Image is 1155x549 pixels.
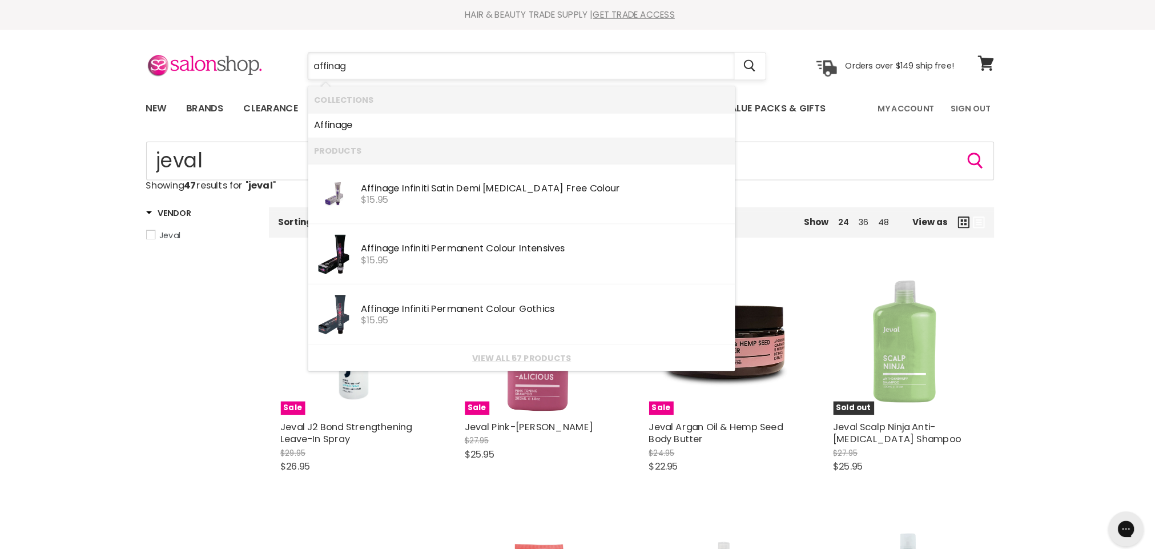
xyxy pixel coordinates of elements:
[871,94,940,118] a: My Account
[295,449,324,462] span: $26.95
[655,410,786,435] a: Jeval Argan Oil & Hemp Seed Body Butter
[879,211,890,223] a: 48
[475,410,601,423] a: Jeval Pink-[PERSON_NAME]
[195,94,248,118] a: Brands
[835,259,980,405] a: Jeval Scalp Ninja Anti- Dandruff ShampooSold out
[329,283,367,331] img: affinagegothic_200x.png
[373,296,733,308] div: inage Infiniti Permanent Colour Gothics
[295,259,441,405] a: Jeval J2 Bond Strengthening Leave-In SpraySale
[373,179,733,191] div: inage Infiniti Satin Demi [MEDICAL_DATA] Free Colour
[322,51,738,78] input: Search
[373,236,387,249] b: Aff
[912,212,947,222] span: View as
[806,211,831,223] span: Show
[943,94,996,118] a: Sign Out
[155,94,192,118] a: New
[322,219,739,278] li: Products: Affinage Infiniti Permanent Colour Intensives
[295,410,424,435] a: Jeval J2 Bond Strengthening Leave-In Spray
[475,437,504,450] span: $25.95
[719,94,836,118] a: Value Packs & Gifts
[322,336,739,362] li: View All
[738,51,768,78] button: Search
[295,392,319,405] span: Sale
[321,51,769,78] form: Product
[475,425,499,436] span: $27.95
[835,392,875,405] span: Sold out
[373,238,733,250] div: inage Infiniti Permanent Colour Intensives
[655,392,679,405] span: Sale
[373,295,387,308] b: Aff
[655,449,683,462] span: $22.95
[295,259,441,405] img: Jeval J2 Bond Strengthening Leave-In Spray
[322,160,739,219] li: Products: Affinage Infiniti Satin Demi Ammonia Free Colour
[293,212,327,222] label: Sorting
[295,437,320,448] span: $29.95
[164,176,992,186] p: Showing results for " "
[373,177,387,190] b: Aff
[322,134,739,160] li: Products
[164,202,208,214] h3: Vendor
[655,437,680,448] span: $24.95
[373,306,400,319] span: $15.95
[373,189,400,202] span: $15.95
[177,224,198,235] span: Jeval
[858,259,956,405] img: Jeval Scalp Ninja Anti- Dandruff Shampoo
[155,89,854,122] ul: Main menu
[840,211,851,223] a: 24
[201,174,213,187] strong: 47
[860,211,870,223] a: 36
[373,247,400,261] span: $15.95
[150,9,1006,20] div: HAIR & BEAUTY TRADE SUPPLY |
[164,223,269,236] a: Jeval
[322,85,739,110] li: Collections
[332,166,364,214] img: INFINITI-SATIN-250x300_200x.png
[329,225,367,273] img: affinageintensives_200x.png
[251,94,321,118] a: Clearance
[475,392,499,405] span: Sale
[328,113,733,131] a: inage
[835,437,859,448] span: $27.95
[835,410,960,435] a: Jeval Scalp Ninja Anti- [MEDICAL_DATA] Shampoo
[328,115,341,129] b: Aff
[322,278,739,336] li: Products: Affinage Infiniti Permanent Colour Gothics
[322,110,739,134] li: Collections: Affinage
[328,345,733,354] a: View all 57 products
[847,59,953,69] p: Orders over $149 ship free!
[264,174,288,187] strong: jeval
[164,138,992,176] input: Search
[600,8,680,20] a: GET TRADE ACCESS
[835,449,864,462] span: $25.95
[164,138,992,176] form: Product
[1098,495,1144,538] iframe: Gorgias live chat messenger
[150,89,1006,122] nav: Main
[964,148,983,166] button: Search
